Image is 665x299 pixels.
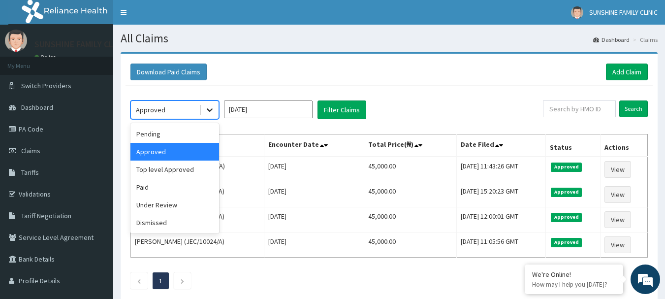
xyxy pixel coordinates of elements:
[264,134,364,157] th: Encounter Date
[137,276,141,285] a: Previous page
[264,207,364,233] td: [DATE]
[130,143,219,161] div: Approved
[317,100,366,119] button: Filter Claims
[224,100,313,118] input: Select Month and Year
[130,214,219,232] div: Dismissed
[264,233,364,258] td: [DATE]
[34,40,129,49] p: SUNSHINE FAMILY CLINIC
[5,30,27,52] img: User Image
[21,81,71,90] span: Switch Providers
[21,146,40,155] span: Claims
[136,105,165,115] div: Approved
[21,168,39,177] span: Tariffs
[456,182,545,207] td: [DATE] 15:20:23 GMT
[600,134,647,157] th: Actions
[604,211,631,228] a: View
[456,157,545,182] td: [DATE] 11:43:26 GMT
[571,6,583,19] img: User Image
[551,163,582,171] span: Approved
[456,207,545,233] td: [DATE] 12:00:01 GMT
[130,161,219,178] div: Top level Approved
[364,233,456,258] td: 45,000.00
[264,157,364,182] td: [DATE]
[21,103,53,112] span: Dashboard
[130,196,219,214] div: Under Review
[5,197,188,231] textarea: Type your message and hit 'Enter'
[130,64,207,80] button: Download Paid Claims
[593,35,630,44] a: Dashboard
[631,35,658,44] li: Claims
[364,182,456,207] td: 45,000.00
[51,55,165,68] div: Chat with us now
[589,8,658,17] span: SUNSHINE FAMILY CLINIC
[619,100,648,117] input: Search
[532,270,616,279] div: We're Online!
[130,178,219,196] div: Paid
[546,134,600,157] th: Status
[21,211,71,220] span: Tariff Negotiation
[18,49,40,74] img: d_794563401_company_1708531726252_794563401
[543,100,616,117] input: Search by HMO ID
[130,125,219,143] div: Pending
[34,54,58,61] a: Online
[532,280,616,289] p: How may I help you today?
[604,236,631,253] a: View
[159,276,162,285] a: Page 1 is your current page
[121,32,658,45] h1: All Claims
[180,276,185,285] a: Next page
[606,64,648,80] a: Add Claim
[57,88,136,187] span: We're online!
[551,238,582,247] span: Approved
[604,161,631,178] a: View
[604,186,631,203] a: View
[264,182,364,207] td: [DATE]
[456,233,545,258] td: [DATE] 11:05:56 GMT
[551,213,582,222] span: Approved
[364,157,456,182] td: 45,000.00
[364,134,456,157] th: Total Price(₦)
[131,233,264,258] td: [PERSON_NAME] (JEC/10024/A)
[364,207,456,233] td: 45,000.00
[551,188,582,197] span: Approved
[161,5,185,29] div: Minimize live chat window
[456,134,545,157] th: Date Filed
